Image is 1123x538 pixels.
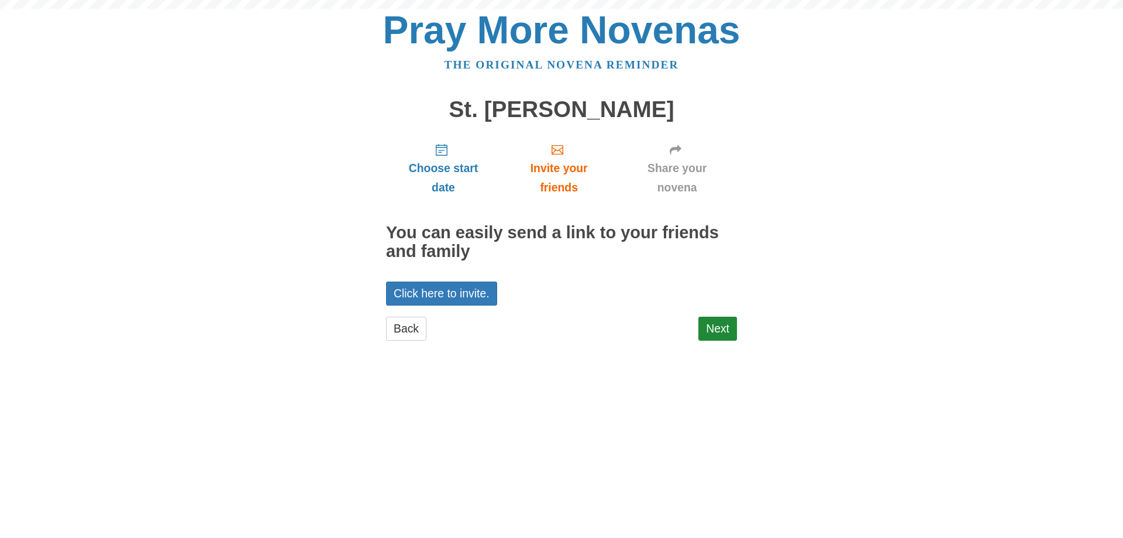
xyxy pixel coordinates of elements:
span: Invite your friends [512,159,605,197]
a: Next [698,317,737,341]
a: Back [386,317,426,341]
h1: St. [PERSON_NAME] [386,97,737,122]
span: Choose start date [398,159,489,197]
h2: You can easily send a link to your friends and family [386,224,737,261]
a: The original novena reminder [445,59,679,71]
a: Share your novena [617,133,737,203]
a: Choose start date [386,133,501,203]
a: Invite your friends [501,133,617,203]
a: Click here to invite. [386,282,497,306]
span: Share your novena [629,159,725,197]
a: Pray More Novenas [383,8,740,52]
